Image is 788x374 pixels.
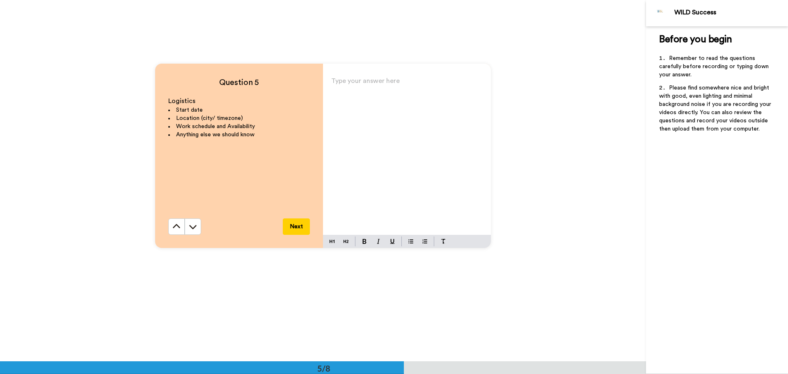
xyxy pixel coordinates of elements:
span: Please find somewhere nice and bright with good, even lighting and minimal background noise if yo... [659,85,773,132]
div: WILD Success [674,9,788,16]
div: 5/8 [304,363,344,374]
button: Next [283,218,310,235]
span: Anything else we should know [176,132,254,138]
h4: Question 5 [168,77,310,88]
img: bulleted-block.svg [408,238,413,245]
span: Remember to read the questions carefully before recording or typing down your answer. [659,55,770,78]
img: italic-mark.svg [377,239,380,244]
img: underline-mark.svg [390,239,395,244]
img: numbered-block.svg [422,238,427,245]
img: heading-one-block.svg [330,238,334,245]
span: Start date [176,107,203,113]
img: clear-format.svg [441,239,446,244]
span: Logistics [168,98,195,104]
img: Profile Image [651,3,670,23]
span: Location (city/ timezone) [176,115,243,121]
img: heading-two-block.svg [344,238,348,245]
span: Before you begin [659,34,732,44]
span: Work schedule and Availability [176,124,255,129]
img: bold-mark.svg [362,239,367,244]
